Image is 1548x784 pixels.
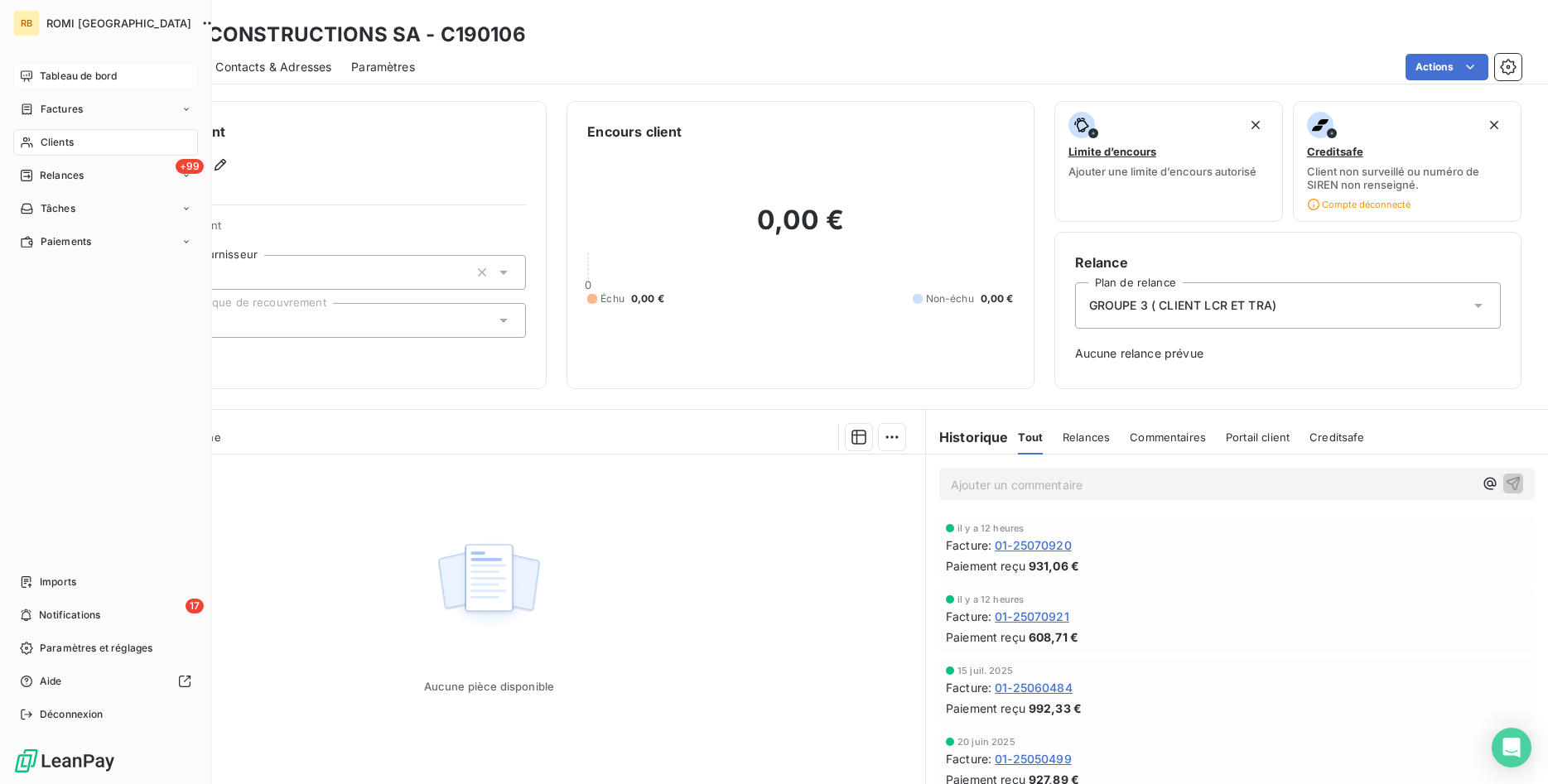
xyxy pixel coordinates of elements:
[176,159,204,174] span: +99
[13,569,198,595] a: Imports
[981,291,1014,306] span: 0,00 €
[133,219,526,242] span: Propriétés Client
[13,162,198,189] a: +99Relances
[585,278,591,291] span: 0
[40,575,76,589] span: Imports
[946,608,991,625] span: Facture :
[1307,198,1411,211] span: Compte déconnecté
[995,536,1072,554] span: 01-25070920
[1029,700,1082,717] span: 992,33 €
[13,129,198,156] a: Clients
[46,17,191,30] span: ROMI [GEOGRAPHIC_DATA]
[946,536,991,554] span: Facture :
[1089,297,1276,314] span: GROUPE 3 ( CLIENT LCR ET TRA)
[40,168,84,183] span: Relances
[587,122,682,142] h6: Encours client
[146,20,526,50] h3: SARC CONSTRUCTIONS SA - C190106
[600,291,625,306] span: Échu
[436,535,542,637] img: Empty state
[946,700,1025,717] span: Paiement reçu
[957,666,1013,676] span: 15 juil. 2025
[1226,430,1290,444] span: Portail client
[1406,54,1488,80] button: Actions
[957,737,1015,747] span: 20 juin 2025
[1018,430,1043,444] span: Tout
[1309,430,1365,444] span: Creditsafe
[41,234,91,249] span: Paiements
[41,102,83,117] span: Factures
[13,63,198,89] a: Tableau de bord
[995,750,1072,767] span: 01-25050499
[957,594,1024,604] span: il y a 12 heures
[424,680,554,693] span: Aucune pièce disponible
[210,265,223,280] input: Ajouter une valeur
[946,628,1025,646] span: Paiement reçu
[957,523,1024,533] span: il y a 12 heures
[1307,165,1507,191] span: Client non surveillé ou numéro de SIREN non renseigné.
[1054,101,1283,222] button: Limite d’encoursAjouter une limite d’encours autorisé
[1130,430,1206,444] span: Commentaires
[40,69,117,84] span: Tableau de bord
[13,228,198,255] a: Paiements
[351,59,415,75] span: Paramètres
[40,641,152,656] span: Paramètres et réglages
[926,291,974,306] span: Non-échu
[41,135,74,150] span: Clients
[1029,628,1078,646] span: 608,71 €
[946,679,991,696] span: Facture :
[926,427,1009,447] h6: Historique
[13,748,116,774] img: Logo LeanPay
[40,707,104,722] span: Déconnexion
[1492,728,1531,767] div: Open Intercom Messenger
[215,59,331,75] span: Contacts & Adresses
[1293,101,1521,222] button: CreditsafeClient non surveillé ou numéro de SIREN non renseigné.Compte déconnecté
[1029,557,1079,575] span: 931,06 €
[13,635,198,661] a: Paramètres et réglages
[587,204,1013,253] h2: 0,00 €
[1063,430,1110,444] span: Relances
[1068,145,1156,158] span: Limite d’encours
[13,96,198,123] a: Factures
[995,608,1069,625] span: 01-25070921
[1075,345,1501,362] span: Aucune relance prévue
[40,674,62,689] span: Aide
[41,201,75,216] span: Tâches
[100,122,526,142] h6: Informations client
[186,599,204,613] span: 17
[13,10,40,36] div: RB
[13,668,198,695] a: Aide
[631,291,664,306] span: 0,00 €
[13,195,198,222] a: Tâches
[1075,253,1501,272] h6: Relance
[946,557,1025,575] span: Paiement reçu
[39,608,100,623] span: Notifications
[995,679,1073,696] span: 01-25060484
[1307,145,1363,158] span: Creditsafe
[946,750,991,767] span: Facture :
[1068,165,1256,178] span: Ajouter une limite d’encours autorisé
